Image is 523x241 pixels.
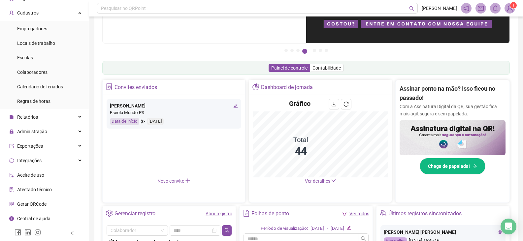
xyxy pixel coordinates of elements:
span: Integrações [17,158,42,163]
button: 7 [325,49,328,52]
span: filter [342,211,347,216]
span: Exportações [17,143,43,149]
button: 6 [319,49,322,52]
button: 4 [302,49,307,54]
button: 1 [284,49,288,52]
span: Regras de horas [17,99,50,104]
span: plus [185,178,190,183]
span: qrcode [9,202,14,206]
a: Abrir registro [206,211,232,216]
span: Chega de papelada! [428,163,470,170]
div: Gerenciar registro [114,208,155,219]
div: [DATE] [311,225,324,232]
div: [DATE] [147,118,164,125]
h4: Gráfico [289,99,311,108]
span: facebook [15,229,21,236]
span: mail [478,5,484,11]
span: Aceite de uso [17,172,44,178]
span: 1 [512,3,515,8]
span: user-add [9,11,14,15]
span: export [9,144,14,148]
span: Central de ajuda [17,216,50,221]
span: Painel de controle [271,65,308,71]
div: [PERSON_NAME] [110,102,238,109]
span: search [409,6,414,11]
span: solution [106,83,113,90]
span: Locais de trabalho [17,41,55,46]
span: Calendário de feriados [17,84,63,89]
span: Empregadores [17,26,47,31]
a: Ver todos [349,211,369,216]
span: down [331,178,336,183]
div: [DATE] [331,225,344,232]
div: Folhas de ponto [251,208,289,219]
span: bell [492,5,498,11]
span: file [9,115,14,119]
span: solution [9,187,14,192]
span: instagram [34,229,41,236]
h2: Assinar ponto na mão? Isso ficou no passado! [400,84,506,103]
sup: Atualize o seu contato no menu Meus Dados [510,2,517,9]
span: Atestado técnico [17,187,52,192]
div: - [327,225,328,232]
span: linkedin [24,229,31,236]
div: Dashboard de jornada [261,82,313,93]
button: 3 [296,49,300,52]
div: Período de visualização: [261,225,308,232]
span: edit [233,104,238,108]
span: [PERSON_NAME] [422,5,457,12]
div: Convites enviados [114,82,157,93]
span: audit [9,173,14,177]
span: Ver detalhes [305,178,330,184]
span: edit [347,226,351,230]
span: Colaboradores [17,70,48,75]
span: lock [9,129,14,134]
span: arrow-right [473,164,477,168]
span: download [331,102,337,107]
div: Open Intercom Messenger [501,219,516,234]
button: Chega de papelada! [420,158,485,174]
span: info-circle [9,216,14,221]
span: Gerar QRCode [17,201,47,207]
span: Contabilidade [312,65,341,71]
span: Administração [17,129,47,134]
button: 5 [313,49,316,52]
p: Com a Assinatura Digital da QR, sua gestão fica mais ágil, segura e sem papelada. [400,103,506,117]
span: Escalas [17,55,33,60]
div: Últimos registros sincronizados [388,208,462,219]
span: notification [463,5,469,11]
div: Data de início [110,118,139,125]
div: Escola Mundo PS [110,109,238,116]
button: 2 [290,49,294,52]
span: left [70,231,75,235]
span: send [141,118,145,125]
span: Novo convite [157,178,190,184]
img: banner%2F02c71560-61a6-44d4-94b9-c8ab97240462.png [400,120,506,155]
span: Relatórios [17,114,38,120]
div: [PERSON_NAME] [PERSON_NAME] [384,228,502,236]
span: team [380,210,387,217]
span: sync [9,158,14,163]
img: 89436 [505,3,515,13]
span: file-text [243,210,250,217]
a: Ver detalhes down [305,178,336,184]
span: eye [498,230,502,234]
span: setting [106,210,113,217]
span: Cadastros [17,10,39,15]
span: pie-chart [252,83,259,90]
span: reload [343,102,349,107]
span: search [224,228,230,233]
